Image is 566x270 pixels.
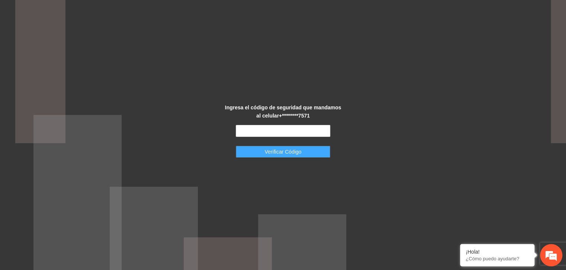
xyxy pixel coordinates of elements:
span: Verificar Código [265,148,302,156]
p: ¿Cómo puedo ayudarte? [466,256,529,261]
button: Verificar Código [236,146,330,158]
div: Chatee con nosotros ahora [39,38,125,48]
div: ¡Hola! [466,249,529,255]
span: Estamos en línea. [43,91,103,166]
textarea: Escriba su mensaje y pulse “Intro” [4,186,142,212]
div: Minimizar ventana de chat en vivo [122,4,140,22]
strong: Ingresa el código de seguridad que mandamos al celular +********7571 [225,105,341,119]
